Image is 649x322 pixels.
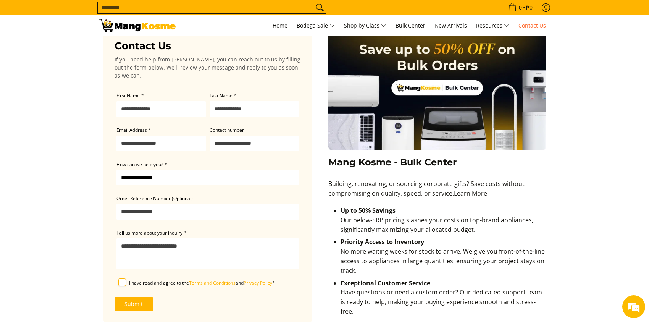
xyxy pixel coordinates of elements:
[454,189,487,197] a: Learn More
[115,40,301,52] h3: Contact Us
[244,280,272,286] a: Privacy Policy
[518,22,546,29] span: Contact Us
[434,22,467,29] span: New Arrivals
[476,21,509,31] span: Resources
[183,15,550,36] nav: Main Menu
[515,15,550,36] a: Contact Us
[116,230,182,236] span: Tell us more about your inquiry
[396,22,425,29] span: Bulk Center
[472,15,513,36] a: Resources
[341,206,546,237] li: Our below-SRP pricing slashes your costs on top-brand appliances, significantly maximizing your a...
[210,127,244,133] span: Contact number
[341,278,546,319] li: Have questions or need a custom order? Our dedicated support team is ready to help, making your b...
[129,280,272,286] span: I have read and agree to the and
[518,5,523,10] span: 0
[392,15,429,36] a: Bulk Center
[116,92,140,99] span: First Name
[293,15,339,36] a: Bodega Sale
[116,161,163,168] span: How can we help you?
[431,15,471,36] a: New Arrivals
[189,280,236,286] a: Terms and Conditions
[525,5,534,10] span: ₱0
[297,21,335,31] span: Bodega Sale
[340,15,390,36] a: Shop by Class
[115,55,301,79] p: If you need help from [PERSON_NAME], you can reach out to us by filling out the form below. We'll...
[341,237,546,278] li: No more waiting weeks for stock to arrive. We give you front-of-the-line access to appliances in ...
[341,206,396,215] strong: Up to 50% Savings
[328,179,546,206] p: Building, renovating, or sourcing corporate gifts? Save costs without compromising on quality, sp...
[344,21,386,31] span: Shop by Class
[506,3,535,12] span: •
[341,279,430,287] strong: Exceptional Customer Service
[116,195,193,202] span: Order Reference Number (Optional)
[314,2,326,13] button: Search
[99,19,176,32] img: Contact Us Today! l Mang Kosme - Home Appliance Warehouse Sale
[341,238,424,246] strong: Priority Access to Inventory
[273,22,287,29] span: Home
[269,15,291,36] a: Home
[328,157,546,174] h3: Mang Kosme - Bulk Center
[115,297,153,311] button: Submit
[116,127,147,133] span: Email Address
[210,92,232,99] span: Last Name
